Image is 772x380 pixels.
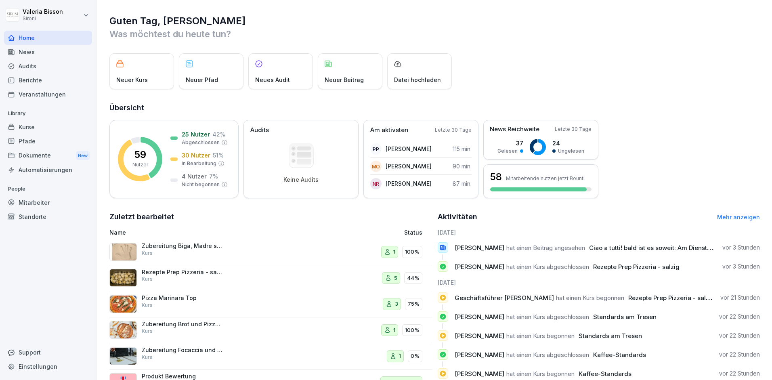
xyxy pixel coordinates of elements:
a: Mehr anzeigen [717,214,760,220]
p: [PERSON_NAME] [386,162,432,170]
p: Kurs [142,275,153,283]
p: vor 22 Stunden [719,332,760,340]
p: Was möchtest du heute tun? [109,27,760,40]
p: Zubereitung Brot und Pizzaboden [142,321,222,328]
div: Standorte [4,210,92,224]
h6: [DATE] [438,228,760,237]
a: Berichte [4,73,92,87]
p: Gelesen [497,147,518,155]
p: 75% [408,300,420,308]
p: In Bearbeitung [182,160,216,167]
h6: [DATE] [438,278,760,287]
div: Einstellungen [4,359,92,374]
div: Home [4,31,92,45]
p: 1 [393,326,395,334]
a: Zubereitung Focaccia und SnacksKurs10% [109,343,432,370]
p: vor 22 Stunden [719,351,760,359]
img: ekvwbgorvm2ocewxw43lsusz.png [109,243,137,261]
p: vor 3 Stunden [722,262,760,271]
div: Dokumente [4,148,92,163]
p: 0% [411,352,420,360]
p: Valeria Bisson [23,8,63,15]
p: Nutzer [132,161,148,168]
p: Nicht begonnen [182,181,220,188]
p: Pizza Marinara Top [142,294,222,302]
p: 3 [395,300,398,308]
p: Kurs [142,354,153,361]
a: Audits [4,59,92,73]
img: jnx4cumldtmuu36vvhh5e6s9.png [109,295,137,313]
span: [PERSON_NAME] [455,332,504,340]
a: Zubereitung Biga, Madre solida, madre liquidaKurs1100% [109,239,432,265]
p: Neuer Kurs [116,76,148,84]
span: [PERSON_NAME] [455,313,504,321]
h1: Guten Tag, [PERSON_NAME] [109,15,760,27]
p: Letzte 30 Tage [555,126,592,133]
a: Rezepte Prep Pizzeria - salzigKurs544% [109,265,432,292]
div: Veranstaltungen [4,87,92,101]
p: 100% [405,248,420,256]
span: hat einen Kurs abgeschlossen [506,313,589,321]
span: Geschäftsführer [PERSON_NAME] [455,294,554,302]
p: News Reichweite [490,125,539,134]
span: Rezepte Prep Pizzeria - salzig [593,263,680,271]
a: Zubereitung Brot und PizzabodenKurs1100% [109,317,432,344]
p: Library [4,107,92,120]
p: Abgeschlossen [182,139,220,146]
p: Mitarbeitende nutzen jetzt Bounti [506,175,585,181]
p: 7 % [209,172,218,181]
span: Kaffee-Standards [579,370,631,378]
h2: Zuletzt bearbeitet [109,211,432,223]
a: News [4,45,92,59]
span: Standards am Tresen [579,332,642,340]
p: Neuer Pfad [186,76,218,84]
p: Sironi [23,16,63,21]
span: hat einen Kurs begonnen [506,370,575,378]
span: [PERSON_NAME] [455,244,504,252]
span: [PERSON_NAME] [455,351,504,359]
span: [PERSON_NAME] [455,370,504,378]
h2: Übersicht [109,102,760,113]
p: [PERSON_NAME] [386,145,432,153]
span: hat einen Beitrag angesehen [506,244,585,252]
h2: Aktivitäten [438,211,477,223]
p: People [4,183,92,195]
p: 51 % [213,151,224,160]
p: 59 [134,150,146,160]
p: 37 [497,139,523,147]
p: Neuer Beitrag [325,76,364,84]
p: Datei hochladen [394,76,441,84]
a: Mitarbeiter [4,195,92,210]
p: vor 21 Stunden [720,294,760,302]
p: Name [109,228,311,237]
div: PP [370,143,382,155]
div: Support [4,345,92,359]
div: MO [370,161,382,172]
span: hat einen Kurs begonnen [506,332,575,340]
img: gmye01l4f1zcre5ud7hs9fxs.png [109,269,137,287]
p: Letzte 30 Tage [435,126,472,134]
p: Produkt Bewertung [142,373,222,380]
p: vor 22 Stunden [719,313,760,321]
div: NR [370,178,382,189]
span: Kaffee-Standards [593,351,646,359]
p: Kurs [142,250,153,257]
p: 87 min. [453,179,472,188]
img: w9nobtcttnghg4wslidxrrlr.png [109,321,137,339]
a: DokumenteNew [4,148,92,163]
a: Automatisierungen [4,163,92,177]
a: Pfade [4,134,92,148]
p: 30 Nutzer [182,151,210,160]
p: Kurs [142,328,153,335]
p: 25 Nutzer [182,130,210,139]
div: New [76,151,90,160]
span: hat einen Kurs abgeschlossen [506,263,589,271]
p: Zubereitung Biga, Madre solida, madre liquida [142,242,222,250]
p: 100% [405,326,420,334]
p: vor 22 Stunden [719,370,760,378]
span: Standards am Tresen [593,313,657,321]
